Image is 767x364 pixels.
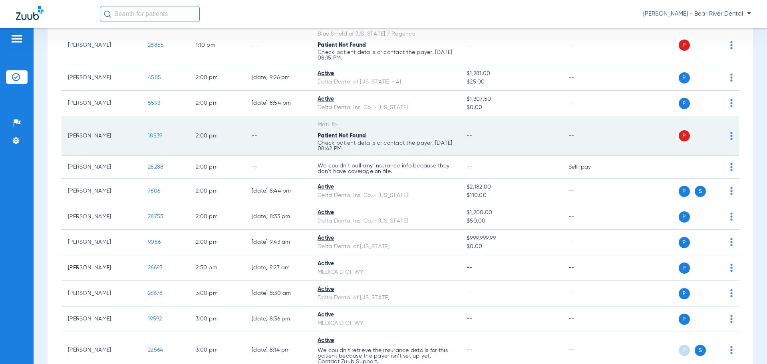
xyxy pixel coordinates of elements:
td: Self-pay [562,156,616,179]
span: $50.00 [467,217,555,225]
td: -- [562,91,616,116]
span: [PERSON_NAME] - Bear River Dental [643,10,751,18]
span: $2,182.00 [467,183,555,191]
td: [PERSON_NAME] [62,281,141,306]
span: 28753 [148,214,163,219]
img: Zuub Logo [16,6,44,20]
div: Active [318,234,454,243]
td: 2:00 PM [189,204,245,230]
span: $1,200.00 [467,209,555,217]
span: P [679,98,690,109]
td: 3:00 PM [189,281,245,306]
td: -- [562,230,616,255]
span: -- [467,42,473,48]
span: P [679,186,690,197]
div: Active [318,70,454,78]
td: [DATE] 8:54 PM [245,91,311,116]
span: -- [467,265,473,271]
span: P [679,314,690,325]
span: 5593 [148,100,160,106]
span: $1,281.00 [467,70,555,78]
span: -- [467,347,473,353]
span: S [695,186,706,197]
span: $25.00 [467,78,555,86]
img: group-dot-blue.svg [730,163,733,171]
div: Active [318,260,454,268]
img: Search Icon [104,10,111,18]
span: P [679,130,690,141]
td: -- [562,26,616,65]
td: 2:00 PM [189,116,245,156]
span: 7606 [148,188,160,194]
span: -- [467,290,473,296]
div: Delta Dental of [US_STATE] - AI [318,78,454,86]
span: 28288 [148,164,163,170]
span: $0.00 [467,243,555,251]
img: group-dot-blue.svg [730,99,733,107]
span: 22564 [148,347,163,353]
td: 3:00 PM [189,306,245,332]
span: $999,999.99 [467,234,555,243]
p: Check patient details or contact the payer. [DATE] 08:42 PM. [318,140,454,151]
img: group-dot-blue.svg [730,238,733,246]
td: [PERSON_NAME] [62,65,141,91]
td: [PERSON_NAME] [62,255,141,281]
div: Active [318,95,454,103]
span: 26678 [148,290,163,296]
td: -- [562,65,616,91]
span: -- [467,316,473,322]
span: 9056 [148,239,161,245]
td: 2:00 PM [189,179,245,204]
td: [PERSON_NAME] [62,116,141,156]
div: Active [318,209,454,217]
span: Patient Not Found [318,42,366,48]
span: $0.00 [467,103,555,112]
td: 2:50 PM [189,255,245,281]
span: P [679,263,690,274]
span: 26695 [148,265,163,271]
span: S [695,345,706,356]
span: P [679,288,690,299]
div: Delta Dental Ins. Co. - [US_STATE] [318,217,454,225]
span: Patient Not Found [318,133,366,139]
div: Delta Dental of [US_STATE] [318,294,454,302]
div: Delta Dental Ins. Co. - [US_STATE] [318,103,454,112]
img: group-dot-blue.svg [730,187,733,195]
td: 2:00 PM [189,230,245,255]
td: -- [562,281,616,306]
td: -- [562,306,616,332]
img: group-dot-blue.svg [730,213,733,221]
span: 4585 [148,75,161,80]
td: [PERSON_NAME] [62,179,141,204]
div: MEDICAID OF WY [318,319,454,328]
span: P [679,72,690,84]
span: 18539 [148,133,162,139]
td: [DATE] 8:44 PM [245,179,311,204]
td: [PERSON_NAME] [62,204,141,230]
iframe: Chat Widget [727,326,767,364]
td: -- [245,26,311,65]
img: group-dot-blue.svg [730,315,733,323]
div: Blue Shield of [US_STATE] / Regence [318,30,454,38]
span: P [679,345,690,356]
td: -- [562,116,616,156]
input: Search for patients [100,6,200,22]
span: -- [467,164,473,170]
div: Active [318,336,454,345]
td: [DATE] 9:43 AM [245,230,311,255]
div: Delta Dental Ins. Co. - [US_STATE] [318,191,454,200]
td: [DATE] 9:27 AM [245,255,311,281]
td: [DATE] 9:26 PM [245,65,311,91]
td: 2:00 PM [189,156,245,179]
td: -- [245,116,311,156]
img: group-dot-blue.svg [730,264,733,272]
img: hamburger-icon [10,34,23,44]
td: 2:00 PM [189,91,245,116]
td: 2:00 PM [189,65,245,91]
img: group-dot-blue.svg [730,132,733,140]
p: We couldn’t pull any insurance info because they don’t have coverage on file. [318,163,454,174]
div: MetLife [318,121,454,129]
td: 1:10 PM [189,26,245,65]
td: [PERSON_NAME] [62,26,141,65]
